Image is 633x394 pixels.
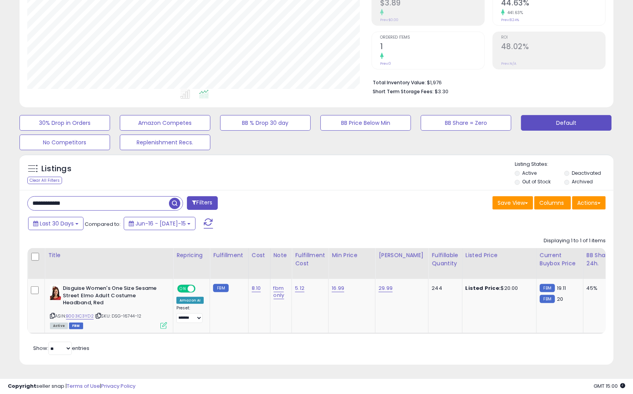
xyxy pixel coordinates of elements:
div: $20.00 [466,285,530,292]
label: Archived [572,178,593,185]
button: Filters [187,196,217,210]
button: BB Price Below Min [320,115,411,131]
div: Min Price [332,251,372,259]
div: ASIN: [50,285,167,328]
button: Last 30 Days [28,217,84,230]
div: Current Buybox Price [540,251,580,268]
div: Fulfillment Cost [295,251,325,268]
div: 45% [587,285,612,292]
span: ON [178,286,188,292]
span: 20 [557,295,563,303]
span: Jun-16 - [DATE]-15 [135,220,186,227]
small: Prev: $0.00 [380,18,398,22]
label: Deactivated [572,170,601,176]
div: Repricing [176,251,206,259]
div: Amazon AI [176,297,204,304]
button: BB Share = Zero [421,115,511,131]
button: BB % Drop 30 day [220,115,311,131]
button: Jun-16 - [DATE]-15 [124,217,196,230]
button: Save View [493,196,533,209]
div: BB Share 24h. [587,251,615,268]
b: Listed Price: [466,284,501,292]
span: ROI [501,35,605,40]
small: Prev: 8.24% [501,18,519,22]
a: 29.99 [379,284,393,292]
p: Listing States: [515,161,613,168]
div: Fulfillable Quantity [432,251,459,268]
a: 5.12 [295,284,304,292]
button: Columns [534,196,571,209]
button: 30% Drop in Orders [20,115,110,131]
span: Last 30 Days [40,220,74,227]
button: Replenishment Recs. [120,135,210,150]
small: Prev: N/A [501,61,516,66]
h2: 48.02% [501,42,605,53]
small: FBM [540,295,555,303]
span: All listings currently available for purchase on Amazon [50,323,68,329]
div: Preset: [176,305,204,323]
button: Actions [572,196,606,209]
b: Short Term Storage Fees: [373,88,434,95]
span: FBM [69,323,83,329]
button: Amazon Competes [120,115,210,131]
span: Ordered Items [380,35,484,40]
span: Compared to: [85,220,121,228]
div: 244 [432,285,456,292]
div: Clear All Filters [27,177,62,184]
h5: Listings [41,163,71,174]
div: Listed Price [466,251,533,259]
span: $3.30 [435,88,448,95]
small: Prev: 0 [380,61,391,66]
span: Show: entries [33,344,89,352]
div: Displaying 1 to 1 of 1 items [544,237,606,245]
div: Title [48,251,170,259]
li: $1,976 [373,77,600,87]
div: seller snap | | [8,383,135,390]
div: Fulfillment [213,251,245,259]
a: Privacy Policy [101,382,135,390]
div: Note [274,251,289,259]
a: 16.99 [332,284,344,292]
label: Out of Stock [522,178,551,185]
label: Active [522,170,537,176]
a: Terms of Use [67,382,100,390]
b: Disguise Women's One Size Sesame Street Elmo Adult Costume Headband, Red [63,285,158,309]
a: B003IC3YD2 [66,313,94,319]
b: Total Inventory Value: [373,79,426,86]
div: Cost [252,251,267,259]
span: | SKU: DSG-16744-12 [95,313,141,319]
strong: Copyright [8,382,36,390]
button: No Competitors [20,135,110,150]
small: 441.63% [505,10,523,16]
span: Columns [539,199,564,207]
a: fbm only [274,284,284,299]
small: FBM [213,284,228,292]
div: [PERSON_NAME] [379,251,425,259]
span: OFF [194,286,207,292]
small: FBM [540,284,555,292]
button: Default [521,115,612,131]
span: 19.11 [557,284,566,292]
span: 2025-08-15 15:00 GMT [594,382,625,390]
img: 41TQEa0EMKL._SL40_.jpg [50,285,61,300]
h2: 1 [380,42,484,53]
a: 8.10 [252,284,261,292]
